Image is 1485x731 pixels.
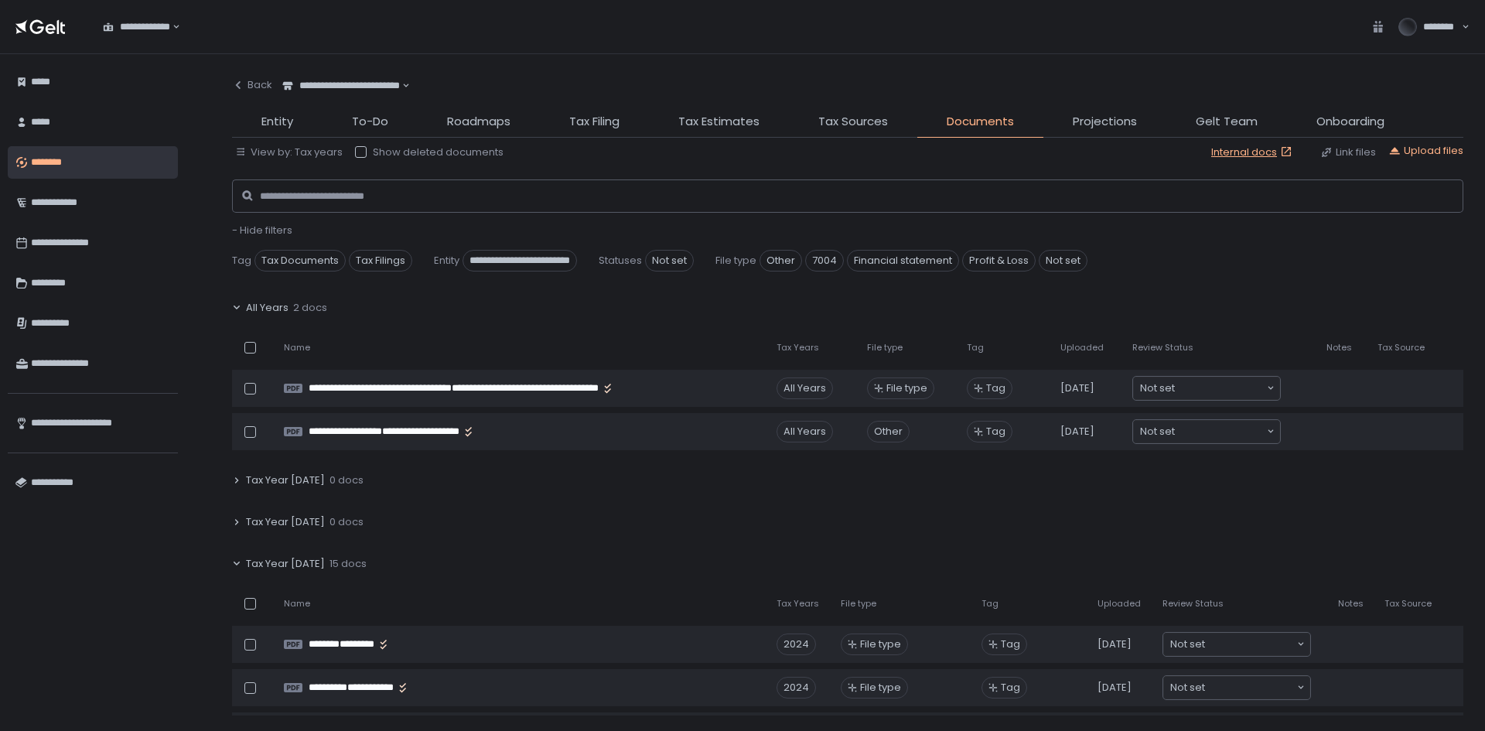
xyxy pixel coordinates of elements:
span: To-Do [352,113,388,131]
span: [DATE] [1060,425,1094,439]
span: Tag [986,425,1005,439]
span: Not set [1140,381,1175,396]
span: 0 docs [329,473,364,487]
span: Tag [986,381,1005,395]
button: View by: Tax years [235,145,343,159]
span: File type [715,254,756,268]
span: Tax Source [1384,598,1432,610]
span: Name [284,598,310,610]
span: Profit & Loss [962,250,1036,272]
span: Entity [434,254,459,268]
span: File type [860,681,901,695]
div: Search for option [93,11,180,43]
div: Search for option [1133,377,1280,400]
input: Search for option [1175,381,1265,396]
div: All Years [777,377,833,399]
span: 15 docs [329,557,367,571]
input: Search for option [1205,680,1296,695]
input: Search for option [1205,637,1296,652]
span: [DATE] [1098,637,1132,651]
span: Not set [1170,680,1205,695]
div: Search for option [272,70,410,102]
span: Tag [981,598,999,610]
button: Back [232,70,272,101]
div: 2024 [777,677,816,699]
span: All Years [246,301,288,315]
input: Search for option [170,19,171,35]
span: Not set [1039,250,1087,272]
span: Tax Filing [569,113,620,131]
span: Onboarding [1316,113,1384,131]
span: Roadmaps [447,113,510,131]
span: Tag [967,342,984,354]
span: Not set [1140,424,1175,439]
span: Uploaded [1098,598,1141,610]
span: Review Status [1132,342,1193,354]
span: Tax Year [DATE] [246,473,325,487]
span: Tax Year [DATE] [246,557,325,571]
div: All Years [777,421,833,442]
button: - Hide filters [232,224,292,237]
span: Notes [1326,342,1352,354]
span: Tax Documents [254,250,346,272]
span: Tax Source [1377,342,1425,354]
span: File type [886,381,927,395]
div: 2024 [777,634,816,655]
div: Search for option [1163,633,1310,656]
span: Tax Years [777,598,819,610]
span: Other [760,250,802,272]
span: 2 docs [293,301,327,315]
span: Financial statement [847,250,959,272]
span: [DATE] [1060,381,1094,395]
span: Review Status [1162,598,1224,610]
a: Internal docs [1211,145,1296,159]
span: Tag [1001,637,1020,651]
div: Search for option [1163,676,1310,699]
button: Link files [1320,145,1376,159]
span: Documents [947,113,1014,131]
input: Search for option [400,78,401,94]
span: Tag [232,254,251,268]
span: Uploaded [1060,342,1104,354]
span: Tag [1001,681,1020,695]
input: Search for option [1175,424,1265,439]
span: Tax Filings [349,250,412,272]
span: 7004 [805,250,844,272]
span: Entity [261,113,293,131]
span: Projections [1073,113,1137,131]
span: - Hide filters [232,223,292,237]
span: Tax Year [DATE] [246,515,325,529]
span: Tax Estimates [678,113,760,131]
span: Not set [645,250,694,272]
span: File type [867,342,903,354]
div: Other [867,421,910,442]
span: Gelt Team [1196,113,1258,131]
span: File type [841,598,876,610]
div: Search for option [1133,420,1280,443]
span: File type [860,637,901,651]
span: 0 docs [329,515,364,529]
span: [DATE] [1098,681,1132,695]
div: Back [232,78,272,92]
span: Tax Years [777,342,819,354]
span: Not set [1170,637,1205,652]
span: Tax Sources [818,113,888,131]
span: Notes [1338,598,1364,610]
button: Upload files [1388,144,1463,158]
span: Statuses [599,254,642,268]
span: Name [284,342,310,354]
